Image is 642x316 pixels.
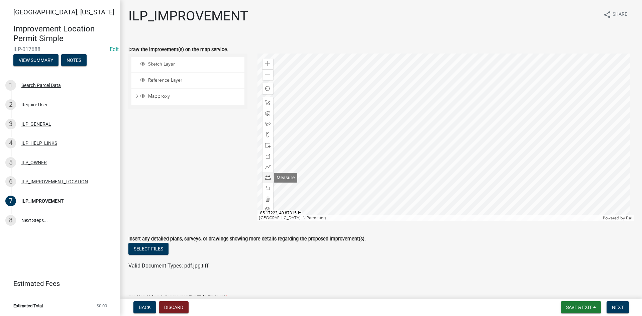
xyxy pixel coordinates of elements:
[613,11,627,19] span: Share
[139,93,242,100] div: Mapproxy
[5,277,110,290] a: Estimated Fees
[13,54,59,66] button: View Summary
[128,243,169,255] button: Select files
[598,8,633,21] button: shareShare
[139,61,242,68] div: Sketch Layer
[13,24,115,43] h4: Improvement Location Permit Simple
[13,46,107,52] span: ILP-017688
[128,8,248,24] h1: ILP_IMPROVEMENT
[21,141,57,145] div: ILP_HELP_LINKS
[128,47,228,52] label: Draw the improvement(s) on the map service.
[603,11,611,19] i: share
[601,215,634,221] div: Powered by
[5,80,16,91] div: 1
[5,99,16,110] div: 2
[139,77,242,84] div: Reference Layer
[13,8,114,16] span: [GEOGRAPHIC_DATA], [US_STATE]
[21,179,88,184] div: ILP_IMPROVEMENT_LOCATION
[61,58,87,63] wm-modal-confirm: Notes
[5,176,16,187] div: 6
[21,199,64,203] div: ILP_IMPROVEMENT
[561,301,601,313] button: Save & Exit
[566,305,592,310] span: Save & Exit
[626,216,632,220] a: Esri
[612,305,624,310] span: Next
[97,304,107,308] span: $0.00
[262,83,273,94] div: Find my location
[5,119,16,129] div: 3
[607,301,629,313] button: Next
[131,56,245,107] ul: Layer List
[13,304,43,308] span: Estimated Total
[131,57,244,72] li: Sketch Layer
[21,122,51,126] div: ILP_GENERAL
[110,46,119,52] wm-modal-confirm: Edit Application Number
[146,77,242,83] span: Reference Layer
[146,93,242,99] span: Mapproxy
[128,262,209,269] span: Valid Document Types: pdf,jpg,tiff
[257,215,602,221] div: [GEOGRAPHIC_DATA] IN Permitting
[5,215,16,226] div: 8
[139,305,151,310] span: Back
[128,295,228,300] label: Are You Using A Contractor For This Project?
[110,46,119,52] a: Edit
[5,138,16,148] div: 4
[13,58,59,63] wm-modal-confirm: Summary
[21,102,47,107] div: Require User
[128,237,366,241] label: Insert any detailed plans, surveys, or drawings showing more details regarding the proposed impro...
[133,301,156,313] button: Back
[274,173,297,183] div: Measure
[146,61,242,67] span: Sketch Layer
[159,301,189,313] button: Discard
[5,157,16,168] div: 5
[21,160,47,165] div: ILP_OWNER
[5,196,16,206] div: 7
[61,54,87,66] button: Notes
[262,59,273,69] div: Zoom in
[21,83,61,88] div: Search Parcel Data
[131,89,244,105] li: Mapproxy
[134,93,139,100] span: Expand
[262,69,273,80] div: Zoom out
[131,73,244,88] li: Reference Layer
